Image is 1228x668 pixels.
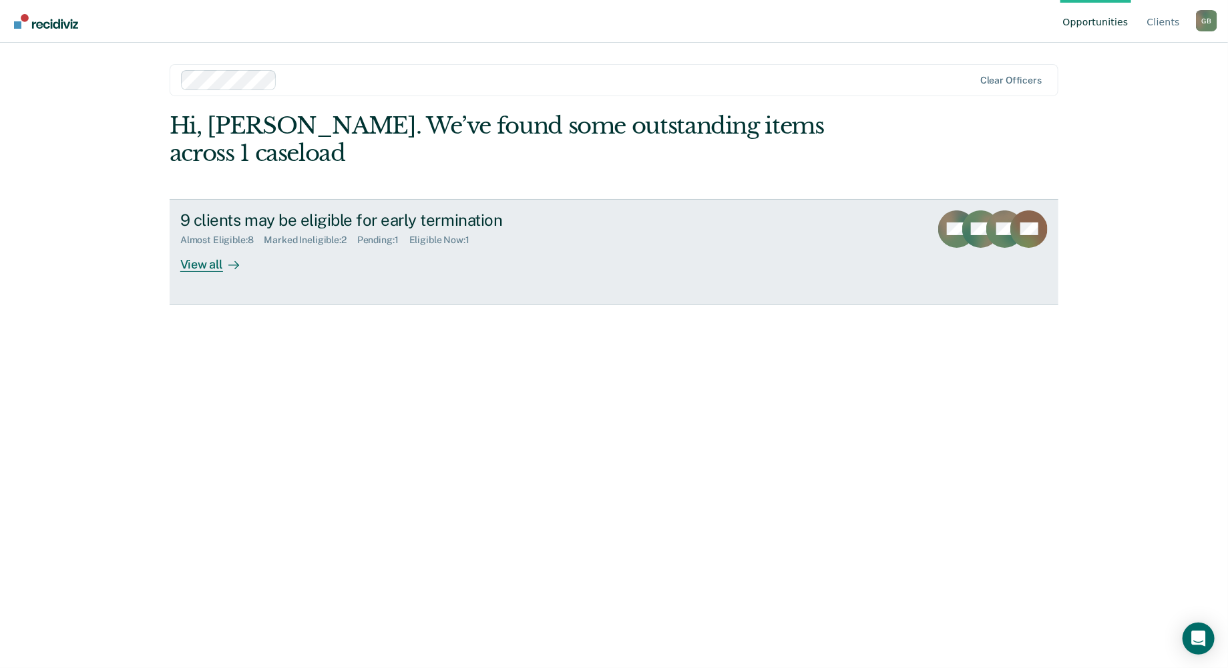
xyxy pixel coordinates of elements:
div: Hi, [PERSON_NAME]. We’ve found some outstanding items across 1 caseload [170,112,881,167]
div: Clear officers [980,75,1042,86]
div: Eligible Now : 1 [409,234,480,246]
div: 9 clients may be eligible for early termination [180,210,649,230]
div: View all [180,246,255,272]
div: Pending : 1 [357,234,409,246]
div: Almost Eligible : 8 [180,234,264,246]
div: Marked Ineligible : 2 [264,234,357,246]
div: G B [1196,10,1217,31]
img: Recidiviz [14,14,78,29]
div: Open Intercom Messenger [1183,623,1215,655]
a: 9 clients may be eligible for early terminationAlmost Eligible:8Marked Ineligible:2Pending:1Eligi... [170,199,1058,305]
button: Profile dropdown button [1196,10,1217,31]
